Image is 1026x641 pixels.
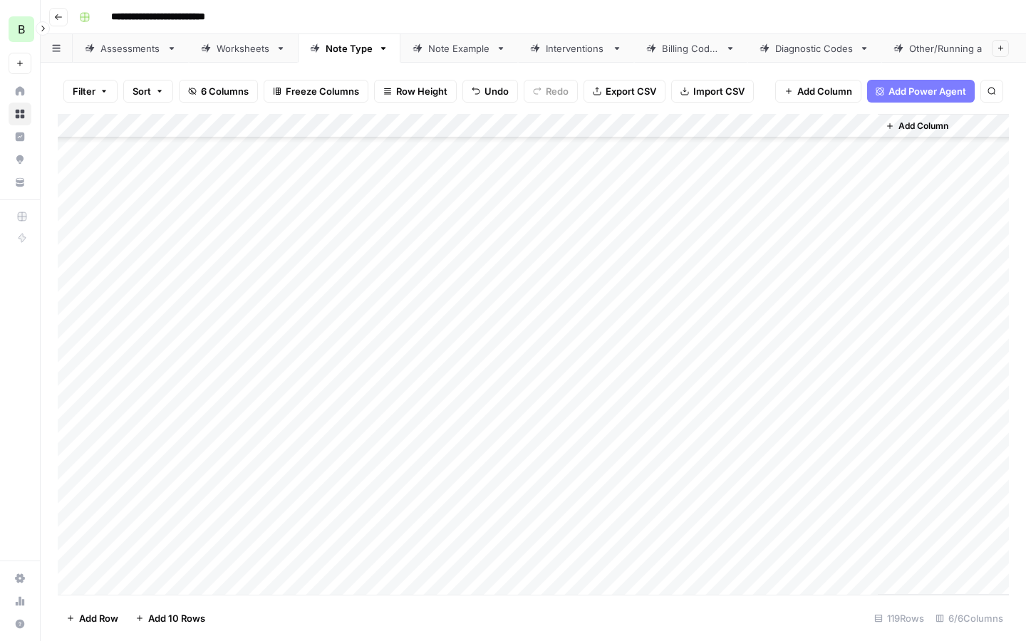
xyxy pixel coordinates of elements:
span: Add Power Agent [888,84,966,98]
span: Import CSV [693,84,745,98]
button: Workspace: Blueprint [9,11,31,47]
button: Add 10 Rows [127,607,214,630]
a: Opportunities [9,148,31,171]
div: Diagnostic Codes [775,41,854,56]
a: Insights [9,125,31,148]
span: Add Column [898,120,948,132]
div: Worksheets [217,41,270,56]
div: Billing Codes [662,41,720,56]
button: Freeze Columns [264,80,368,103]
button: Add Column [880,117,954,135]
button: Row Height [374,80,457,103]
div: Other/Running a Practice [909,41,1021,56]
span: 6 Columns [201,84,249,98]
a: Assessments [73,34,189,63]
span: Add Row [79,611,118,625]
button: Add Row [58,607,127,630]
a: Browse [9,103,31,125]
button: Filter [63,80,118,103]
a: Usage [9,590,31,613]
div: Interventions [546,41,606,56]
span: Freeze Columns [286,84,359,98]
span: Add 10 Rows [148,611,205,625]
div: 6/6 Columns [930,607,1009,630]
span: Filter [73,84,95,98]
span: Sort [133,84,151,98]
button: Help + Support [9,613,31,635]
button: Undo [462,80,518,103]
span: B [18,21,25,38]
a: Diagnostic Codes [747,34,881,63]
div: Note Type [326,41,373,56]
a: Your Data [9,171,31,194]
button: Redo [524,80,578,103]
span: Row Height [396,84,447,98]
button: Add Power Agent [867,80,975,103]
span: Undo [484,84,509,98]
button: 6 Columns [179,80,258,103]
a: Home [9,80,31,103]
span: Redo [546,84,569,98]
a: Settings [9,567,31,590]
button: Import CSV [671,80,754,103]
span: Export CSV [606,84,656,98]
a: Note Example [400,34,518,63]
button: Sort [123,80,173,103]
button: Export CSV [584,80,665,103]
a: Worksheets [189,34,298,63]
button: Add Column [775,80,861,103]
a: Note Type [298,34,400,63]
div: Note Example [428,41,490,56]
a: Interventions [518,34,634,63]
div: Assessments [100,41,161,56]
a: Billing Codes [634,34,747,63]
span: Add Column [797,84,852,98]
div: 119 Rows [869,607,930,630]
